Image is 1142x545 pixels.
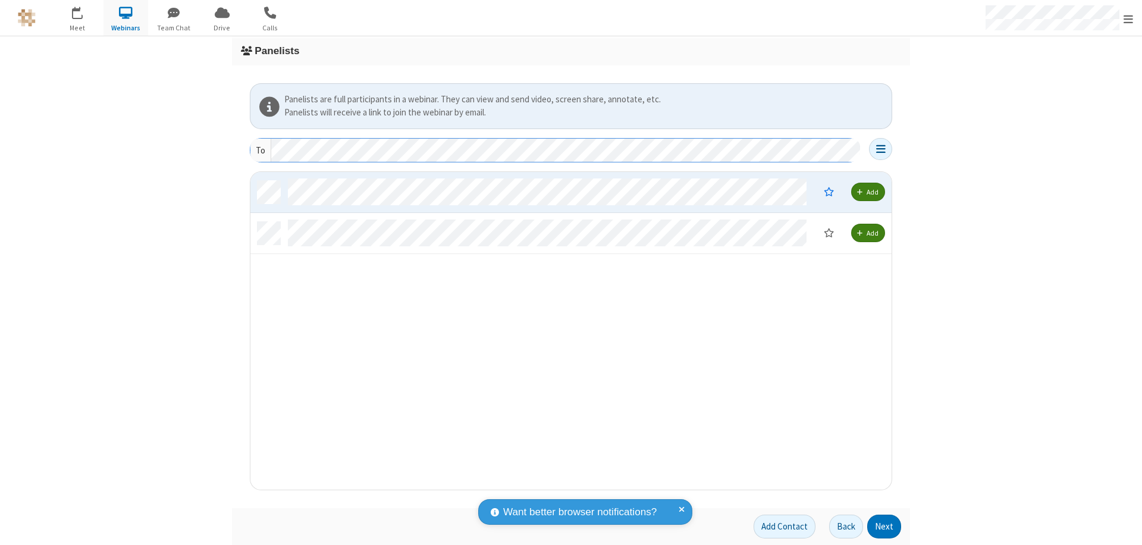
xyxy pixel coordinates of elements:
[200,23,244,33] span: Drive
[503,505,657,520] span: Want better browser notifications?
[815,223,842,243] button: Moderator
[754,515,815,538] button: Add Contact
[851,224,885,242] button: Add
[241,45,901,57] h3: Panelists
[1112,514,1133,537] iframe: Chat
[250,172,893,491] div: grid
[248,23,293,33] span: Calls
[829,515,863,538] button: Back
[815,181,842,202] button: Moderator
[152,23,196,33] span: Team Chat
[103,23,148,33] span: Webinars
[250,139,271,162] div: To
[869,138,892,160] button: Open menu
[761,521,808,532] span: Add Contact
[55,23,100,33] span: Meet
[851,183,885,201] button: Add
[80,7,88,15] div: 4
[867,515,901,538] button: Next
[284,93,887,107] div: Panelists are full participants in a webinar. They can view and send video, screen share, annotat...
[18,9,36,27] img: QA Selenium DO NOT DELETE OR CHANGE
[284,106,887,120] div: Panelists will receive a link to join the webinar by email.
[867,228,879,237] span: Add
[867,187,879,196] span: Add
